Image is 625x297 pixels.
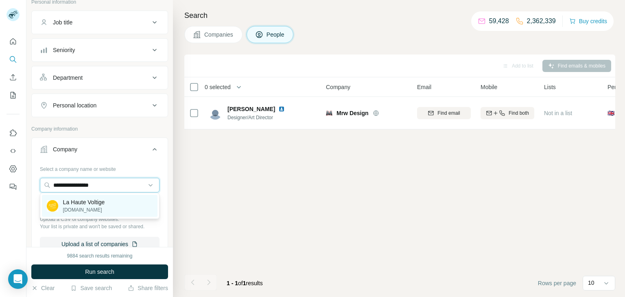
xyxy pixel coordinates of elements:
[481,107,534,119] button: Find both
[184,10,615,21] h4: Search
[7,88,20,103] button: My lists
[7,52,20,67] button: Search
[227,280,238,286] span: 1 - 1
[7,126,20,140] button: Use Surfe on LinkedIn
[238,280,243,286] span: of
[70,284,112,292] button: Save search
[243,280,246,286] span: 1
[489,16,509,26] p: 59,428
[53,101,96,109] div: Personal location
[481,83,497,91] span: Mobile
[7,162,20,176] button: Dashboard
[63,198,105,206] p: La Haute Voltige
[569,15,607,27] button: Buy credits
[588,279,594,287] p: 10
[7,179,20,194] button: Feedback
[32,96,168,115] button: Personal location
[32,68,168,87] button: Department
[40,223,160,230] p: Your list is private and won't be saved or shared.
[417,107,471,119] button: Find email
[53,74,83,82] div: Department
[527,16,556,26] p: 2,362,339
[326,83,350,91] span: Company
[32,13,168,32] button: Job title
[40,162,160,173] div: Select a company name or website
[40,237,160,251] button: Upload a list of companies
[227,105,275,113] span: [PERSON_NAME]
[204,31,234,39] span: Companies
[227,280,263,286] span: results
[608,109,614,117] span: 🇬🇧
[267,31,285,39] span: People
[8,269,28,289] div: Open Intercom Messenger
[85,268,114,276] span: Run search
[544,83,556,91] span: Lists
[538,279,576,287] span: Rows per page
[32,140,168,162] button: Company
[437,109,460,117] span: Find email
[205,83,231,91] span: 0 selected
[31,284,55,292] button: Clear
[326,110,332,116] img: Logo of Mrw Design
[32,40,168,60] button: Seniority
[7,70,20,85] button: Enrich CSV
[31,264,168,279] button: Run search
[7,34,20,49] button: Quick start
[128,284,168,292] button: Share filters
[67,252,133,260] div: 9884 search results remaining
[7,144,20,158] button: Use Surfe API
[209,107,222,120] img: Avatar
[53,145,77,153] div: Company
[227,114,288,121] span: Designer/Art Director
[31,125,168,133] p: Company information
[337,109,369,117] span: Mrw Design
[53,18,72,26] div: Job title
[544,110,572,116] span: Not in a list
[53,46,75,54] div: Seniority
[40,216,160,223] p: Upload a CSV of company websites.
[417,83,431,91] span: Email
[63,206,105,214] p: [DOMAIN_NAME]
[509,109,529,117] span: Find both
[47,200,58,212] img: La Haute Voltige
[278,106,285,112] img: LinkedIn logo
